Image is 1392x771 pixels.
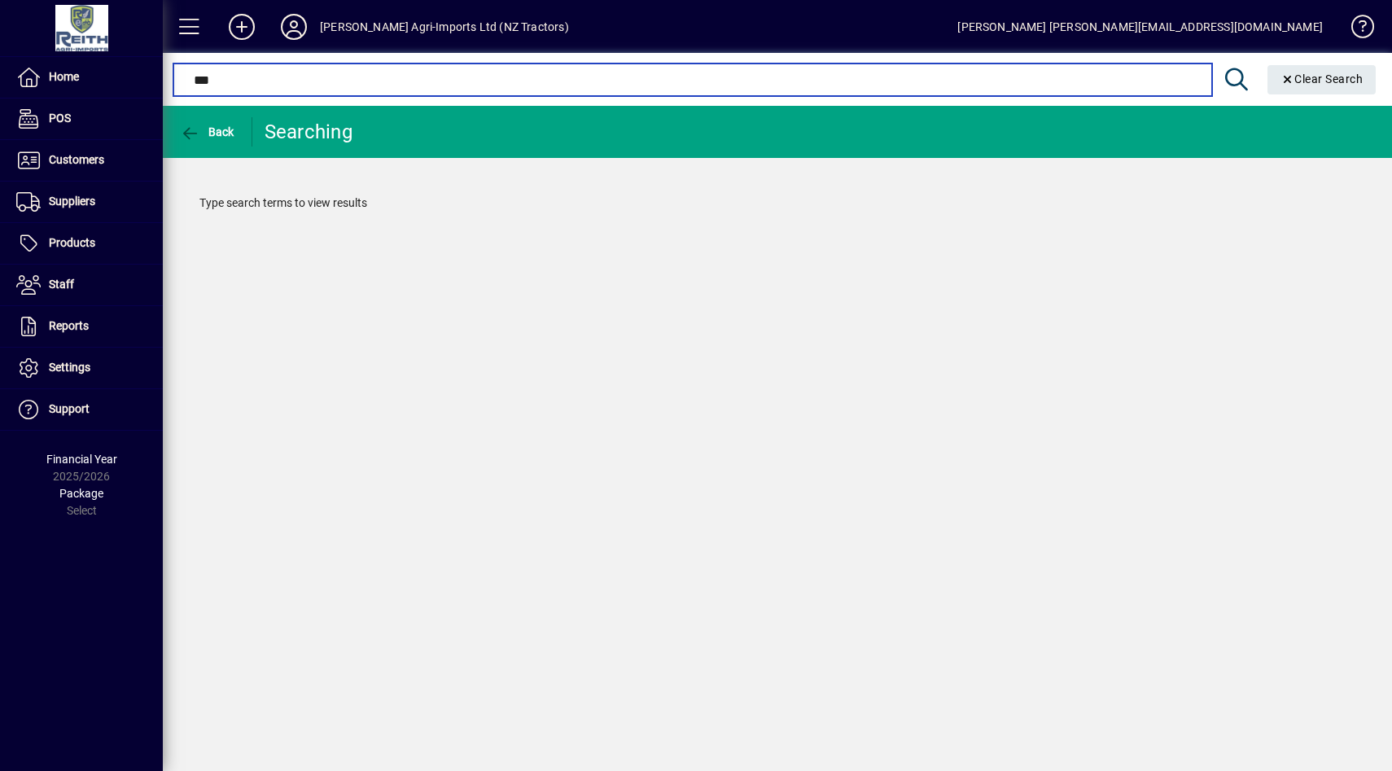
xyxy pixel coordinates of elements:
[1280,72,1364,85] span: Clear Search
[49,361,90,374] span: Settings
[8,348,163,388] a: Settings
[8,389,163,430] a: Support
[8,306,163,347] a: Reports
[8,265,163,305] a: Staff
[46,453,117,466] span: Financial Year
[320,14,569,40] div: [PERSON_NAME] Agri-Imports Ltd (NZ Tractors)
[265,119,352,145] div: Searching
[183,178,1372,228] div: Type search terms to view results
[163,117,252,147] app-page-header-button: Back
[1339,3,1372,56] a: Knowledge Base
[49,278,74,291] span: Staff
[8,140,163,181] a: Customers
[49,112,71,125] span: POS
[268,12,320,42] button: Profile
[1267,65,1377,94] button: Clear
[8,182,163,222] a: Suppliers
[49,153,104,166] span: Customers
[957,14,1323,40] div: [PERSON_NAME] [PERSON_NAME][EMAIL_ADDRESS][DOMAIN_NAME]
[8,99,163,139] a: POS
[176,117,239,147] button: Back
[49,70,79,83] span: Home
[8,57,163,98] a: Home
[49,236,95,249] span: Products
[49,195,95,208] span: Suppliers
[49,402,90,415] span: Support
[49,319,89,332] span: Reports
[8,223,163,264] a: Products
[180,125,234,138] span: Back
[216,12,268,42] button: Add
[59,487,103,500] span: Package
